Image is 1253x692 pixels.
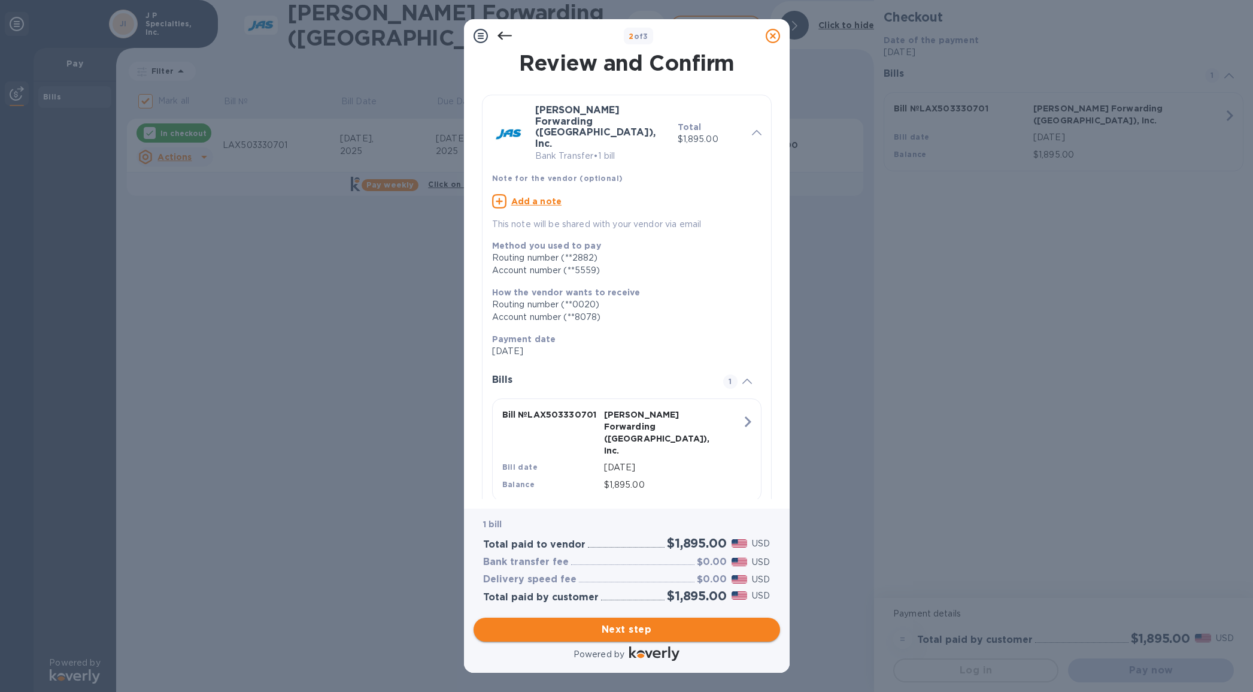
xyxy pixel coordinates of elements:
b: Total [678,122,702,132]
b: Method you used to pay [492,241,601,250]
u: Add a note [511,197,562,206]
button: Next step [474,618,780,642]
div: Account number (**5559) [492,264,752,277]
img: Logo [629,646,679,661]
p: Bank Transfer • 1 bill [535,150,668,162]
button: Bill №LAX503330701[PERSON_NAME] Forwarding ([GEOGRAPHIC_DATA]), Inc.Bill date[DATE]Balance$1,895.00 [492,398,761,501]
p: Bill № LAX503330701 [502,409,599,421]
b: [PERSON_NAME] Forwarding ([GEOGRAPHIC_DATA]), Inc. [535,104,656,149]
h2: $1,895.00 [667,536,726,551]
div: Routing number (**2882) [492,252,752,264]
span: 1 [723,374,738,389]
img: USD [732,575,748,584]
p: [DATE] [492,345,752,358]
h3: Total paid to vendor [483,539,585,551]
p: This note will be shared with your vendor via email [492,218,761,231]
span: 2 [629,32,633,41]
b: Balance [502,480,535,489]
p: $1,895.00 [678,133,742,146]
div: [PERSON_NAME] Forwarding ([GEOGRAPHIC_DATA]), Inc.Bank Transfer•1 billTotal$1,895.00Note for the ... [492,105,761,231]
h3: Bank transfer fee [483,557,569,568]
img: USD [732,539,748,548]
p: [DATE] [604,461,742,474]
b: How the vendor wants to receive [492,288,641,297]
p: USD [752,573,770,586]
b: Payment date [492,334,556,344]
b: of 3 [629,32,648,41]
span: Next step [483,623,770,637]
b: 1 bill [483,519,502,529]
b: Note for the vendor (optional) [492,174,623,183]
p: Powered by [574,648,624,661]
div: Routing number (**0020) [492,298,752,311]
p: $1,895.00 [604,479,742,491]
h3: Total paid by customer [483,592,599,603]
h3: $0.00 [697,557,727,568]
img: USD [732,558,748,566]
p: USD [752,556,770,569]
p: USD [752,590,770,602]
h3: Delivery speed fee [483,574,577,585]
h2: $1,895.00 [667,588,726,603]
img: USD [732,591,748,600]
h1: Review and Confirm [480,50,774,75]
h3: Bills [492,374,709,386]
p: USD [752,537,770,550]
div: Account number (**8078) [492,311,752,324]
h3: $0.00 [697,574,727,585]
p: [PERSON_NAME] Forwarding ([GEOGRAPHIC_DATA]), Inc. [604,409,701,457]
b: Bill date [502,463,538,472]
